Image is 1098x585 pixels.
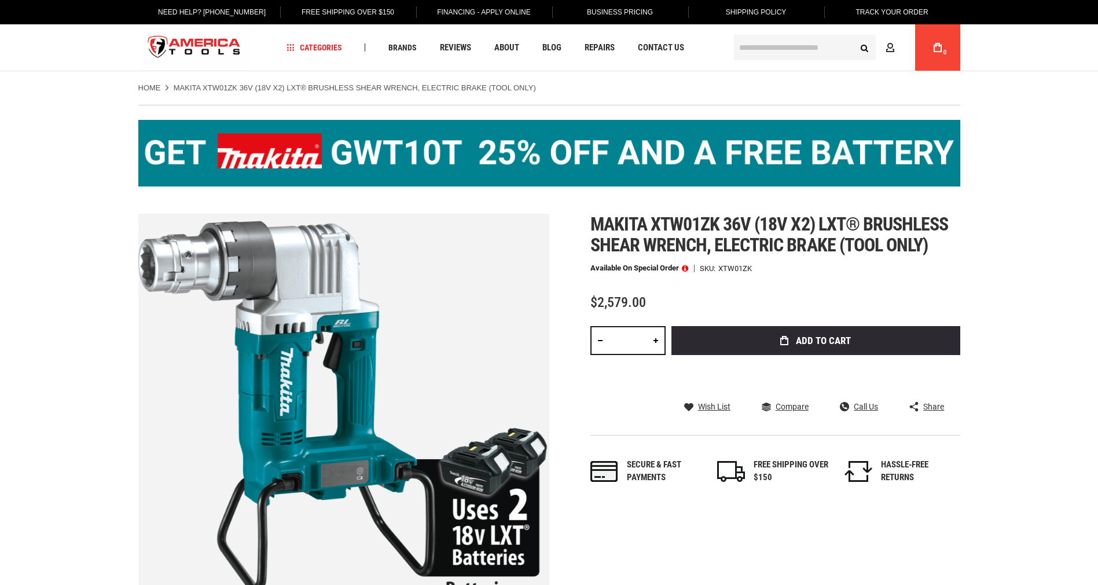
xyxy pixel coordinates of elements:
[138,120,960,187] img: BOGO: Buy the Makita® XGT IMpact Wrench (GWT10T), get the BL4040 4ah Battery FREE!
[138,26,251,70] a: store logo
[718,265,752,272] div: XTW01ZK
[627,459,702,484] div: Secure & fast payments
[854,36,876,58] button: Search
[943,49,947,56] span: 0
[138,26,251,70] img: America Tools
[281,40,347,56] a: Categories
[762,401,809,412] a: Compare
[494,43,519,52] span: About
[684,401,730,412] a: Wish List
[844,461,872,482] img: returns
[287,43,342,52] span: Categories
[726,8,787,16] span: Shipping Policy
[754,459,829,484] div: FREE SHIPPING OVER $150
[383,40,422,56] a: Brands
[590,294,646,310] span: $2,579.00
[854,403,878,411] span: Call Us
[638,43,684,52] span: Contact Us
[671,326,960,355] button: Add to Cart
[923,403,944,411] span: Share
[579,40,620,56] a: Repairs
[633,40,689,56] a: Contact Us
[700,265,718,272] strong: SKU
[537,40,567,56] a: Blog
[698,403,730,411] span: Wish List
[590,213,949,256] span: Makita xtw01zk 36v (18v x2) lxt® brushless shear wrench, electric brake (tool only)
[174,83,536,92] strong: MAKITA XTW01ZK 36V (18V X2) LXT® BRUSHLESS SHEAR WRENCH, ELECTRIC BRAKE (TOOL ONLY)
[138,83,161,93] a: Home
[585,43,615,52] span: Repairs
[796,336,851,346] span: Add to Cart
[776,403,809,411] span: Compare
[542,43,561,52] span: Blog
[669,359,963,392] iframe: Secure express checkout frame
[590,264,688,272] p: Available on Special Order
[489,40,524,56] a: About
[881,459,956,484] div: HASSLE-FREE RETURNS
[927,24,949,71] a: 0
[440,43,471,52] span: Reviews
[435,40,476,56] a: Reviews
[717,461,745,482] img: shipping
[590,461,618,482] img: payments
[388,43,417,52] span: Brands
[840,401,878,412] a: Call Us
